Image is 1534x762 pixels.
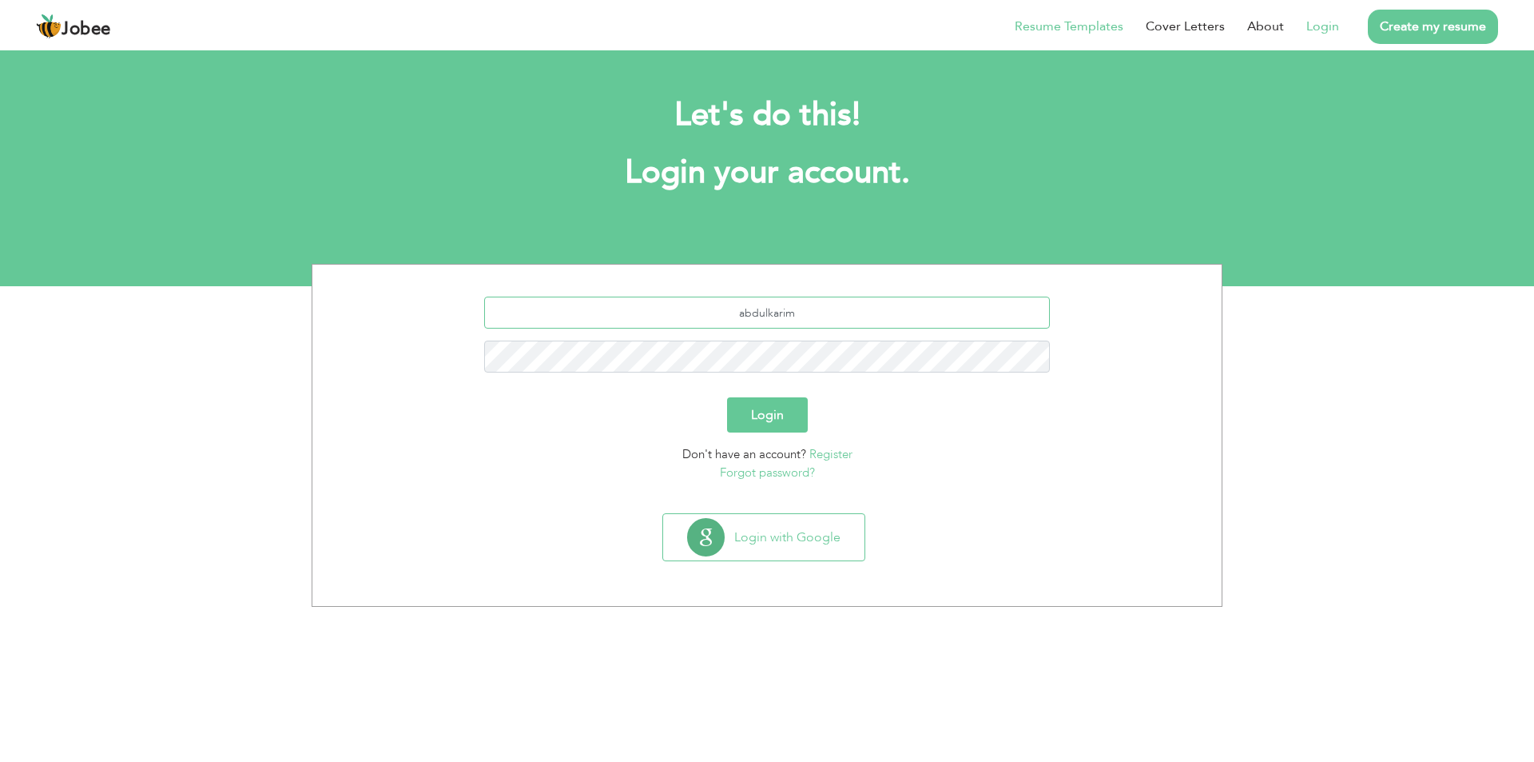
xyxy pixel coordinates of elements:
span: Don't have an account? [682,446,806,462]
h1: Login your account. [336,152,1198,193]
input: Email [484,297,1051,329]
button: Login [727,397,808,433]
a: Register [809,446,852,462]
a: Login [1306,17,1339,36]
img: jobee.io [36,14,62,39]
h2: Let's do this! [336,94,1198,136]
span: Jobee [62,21,111,38]
a: Create my resume [1368,10,1498,44]
button: Login with Google [663,514,864,561]
a: About [1247,17,1284,36]
a: Cover Letters [1146,17,1225,36]
a: Jobee [36,14,111,39]
a: Resume Templates [1015,17,1123,36]
a: Forgot password? [720,465,815,481]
